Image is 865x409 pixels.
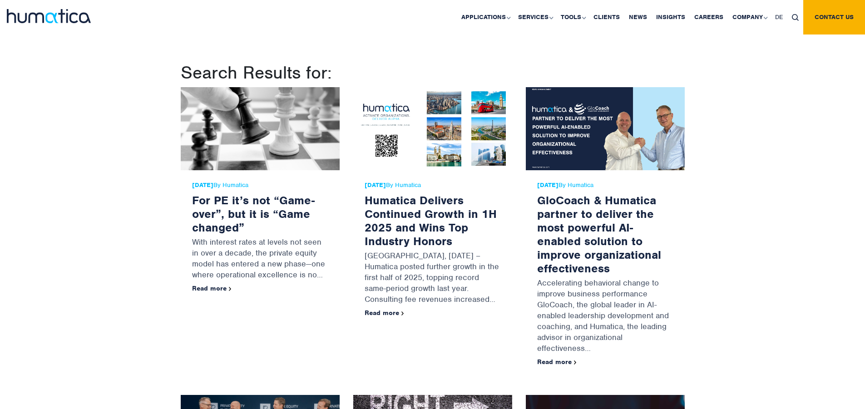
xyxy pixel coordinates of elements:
[7,9,91,23] img: logo
[365,181,386,189] strong: [DATE]
[526,87,685,170] img: GloCoach & Humatica partner to deliver the most powerful AI-enabled solution to improve organizat...
[192,193,315,235] a: For PE it’s not “Game-over”, but it is “Game changed”
[192,182,328,189] span: By Humatica
[365,248,501,309] p: [GEOGRAPHIC_DATA], [DATE] – Humatica posted further growth in the first half of 2025, topping rec...
[192,284,232,292] a: Read more
[181,87,340,170] img: For PE it’s not “Game-over”, but it is “Game changed”
[792,14,799,21] img: search_icon
[365,309,404,317] a: Read more
[229,287,232,291] img: arrowicon
[537,181,559,189] strong: [DATE]
[192,234,328,285] p: With interest rates at levels not seen in over a decade, the private equity model has entered a n...
[353,87,512,170] img: Humatica Delivers Continued Growth in 1H 2025 and Wins Top Industry Honors
[537,193,661,276] a: GloCoach & Humatica partner to deliver the most powerful AI-enabled solution to improve organizat...
[537,182,673,189] span: By Humatica
[775,13,783,21] span: DE
[401,311,404,315] img: arrowicon
[181,62,685,84] h1: Search Results for:
[537,275,673,358] p: Accelerating behavioral change to improve business performance GloCoach, the global leader in AI-...
[537,358,577,366] a: Read more
[365,182,501,189] span: By Humatica
[365,193,497,248] a: Humatica Delivers Continued Growth in 1H 2025 and Wins Top Industry Honors
[574,360,577,365] img: arrowicon
[192,181,213,189] strong: [DATE]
